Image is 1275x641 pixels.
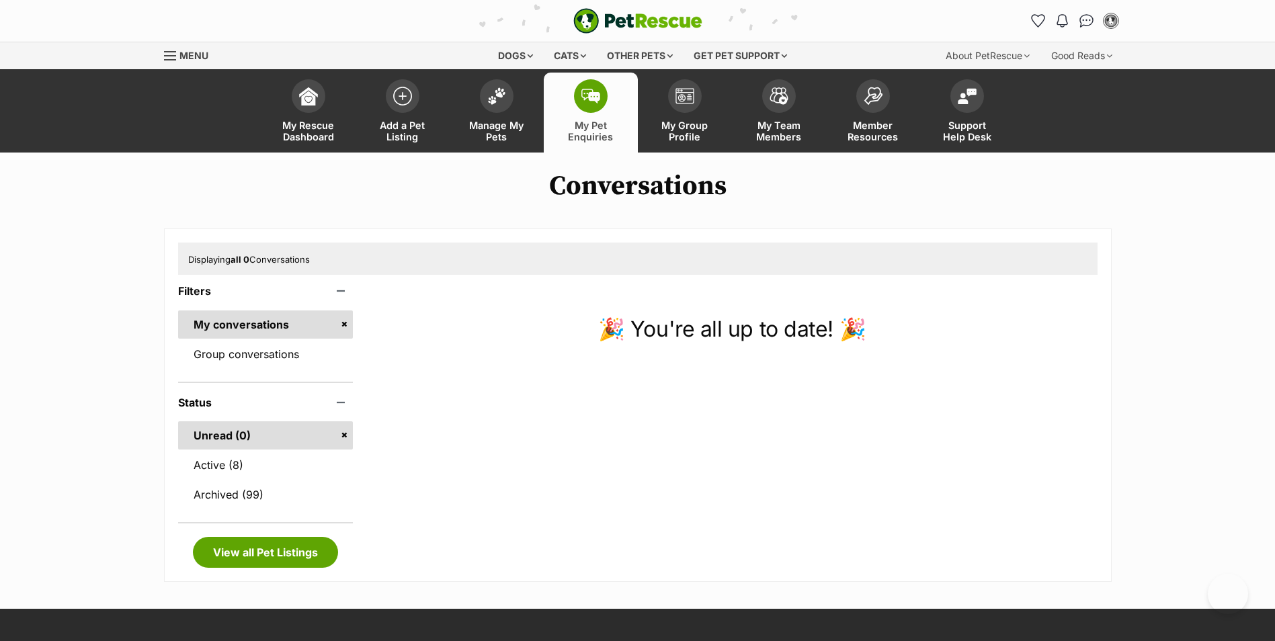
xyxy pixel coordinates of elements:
iframe: Help Scout Beacon - Open [1208,574,1248,614]
strong: all 0 [231,254,249,265]
img: notifications-46538b983faf8c2785f20acdc204bb7945ddae34d4c08c2a6579f10ce5e182be.svg [1057,14,1067,28]
span: My Team Members [749,120,809,142]
div: About PetRescue [936,42,1039,69]
a: Member Resources [826,73,920,153]
img: dashboard-icon-eb2f2d2d3e046f16d808141f083e7271f6b2e854fb5c12c21221c1fb7104beca.svg [299,87,318,105]
div: Good Reads [1042,42,1122,69]
img: Sarah Rollan profile pic [1104,14,1118,28]
a: Favourites [1028,10,1049,32]
div: Cats [544,42,595,69]
img: member-resources-icon-8e73f808a243e03378d46382f2149f9095a855e16c252ad45f914b54edf8863c.svg [864,87,882,105]
a: Conversations [1076,10,1098,32]
span: Support Help Desk [937,120,997,142]
a: My Group Profile [638,73,732,153]
ul: Account quick links [1028,10,1122,32]
span: Menu [179,50,208,61]
a: Group conversations [178,340,354,368]
a: PetRescue [573,8,702,34]
a: Add a Pet Listing [356,73,450,153]
a: Manage My Pets [450,73,544,153]
a: Active (8) [178,451,354,479]
img: logo-e224e6f780fb5917bec1dbf3a21bbac754714ae5b6737aabdf751b685950b380.svg [573,8,702,34]
a: Unread (0) [178,421,354,450]
a: My Team Members [732,73,826,153]
header: Filters [178,285,354,297]
div: Get pet support [684,42,796,69]
span: My Rescue Dashboard [278,120,339,142]
img: manage-my-pets-icon-02211641906a0b7f246fdf0571729dbe1e7629f14944591b6c1af311fb30b64b.svg [487,87,506,105]
span: My Pet Enquiries [561,120,621,142]
a: Support Help Desk [920,73,1014,153]
span: Add a Pet Listing [372,120,433,142]
a: My Rescue Dashboard [261,73,356,153]
span: Manage My Pets [466,120,527,142]
img: group-profile-icon-3fa3cf56718a62981997c0bc7e787c4b2cf8bcc04b72c1350f741eb67cf2f40e.svg [675,88,694,104]
img: help-desk-icon-fdf02630f3aa405de69fd3d07c3f3aa587a6932b1a1747fa1d2bba05be0121f9.svg [958,88,977,104]
img: pet-enquiries-icon-7e3ad2cf08bfb03b45e93fb7055b45f3efa6380592205ae92323e6603595dc1f.svg [581,89,600,103]
span: My Group Profile [655,120,715,142]
a: My Pet Enquiries [544,73,638,153]
button: Notifications [1052,10,1073,32]
a: View all Pet Listings [193,537,338,568]
a: Archived (99) [178,480,354,509]
img: chat-41dd97257d64d25036548639549fe6c8038ab92f7586957e7f3b1b290dea8141.svg [1079,14,1094,28]
p: 🎉 You're all up to date! 🎉 [366,313,1097,345]
span: Member Resources [843,120,903,142]
img: add-pet-listing-icon-0afa8454b4691262ce3f59096e99ab1cd57d4a30225e0717b998d2c9b9846f56.svg [393,87,412,105]
div: Other pets [598,42,682,69]
a: Menu [164,42,218,67]
span: Displaying Conversations [188,254,310,265]
img: team-members-icon-5396bd8760b3fe7c0b43da4ab00e1e3bb1a5d9ba89233759b79545d2d3fc5d0d.svg [770,87,788,105]
a: My conversations [178,310,354,339]
button: My account [1100,10,1122,32]
header: Status [178,396,354,409]
div: Dogs [489,42,542,69]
